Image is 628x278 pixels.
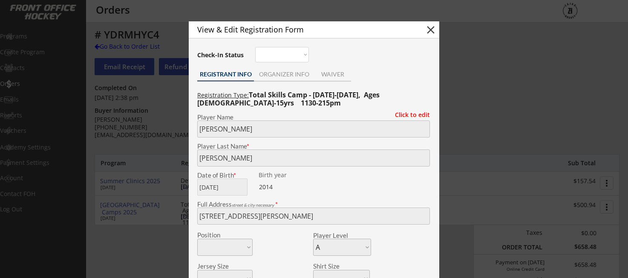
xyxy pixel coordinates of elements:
[197,114,430,120] div: Player Name
[197,90,381,108] strong: Total Skills Camp - [DATE]-[DATE], Ages [DEMOGRAPHIC_DATA]-15yrs 1130-215pm
[424,23,437,36] button: close
[197,26,409,33] div: View & Edit Registration Form
[389,112,430,118] div: Click to edit
[197,91,249,99] u: Registration Type:
[197,208,430,225] input: Street, City, Province/State
[313,263,357,269] div: Shirt Size
[232,202,274,208] em: street & city necessary
[259,172,312,178] div: Birth year
[197,201,430,208] div: Full Address
[259,183,312,191] div: 2014
[197,143,430,149] div: Player Last Name
[259,172,312,179] div: We are transitioning the system to collect and store date of birth instead of just birth year to ...
[313,232,371,239] div: Player Level
[197,232,241,238] div: Position
[254,71,314,77] div: ORGANIZER INFO
[197,172,253,179] div: Date of Birth
[314,71,351,77] div: WAIVER
[197,71,254,77] div: REGISTRANT INFO
[197,52,245,58] div: Check-In Status
[197,263,241,269] div: Jersey Size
